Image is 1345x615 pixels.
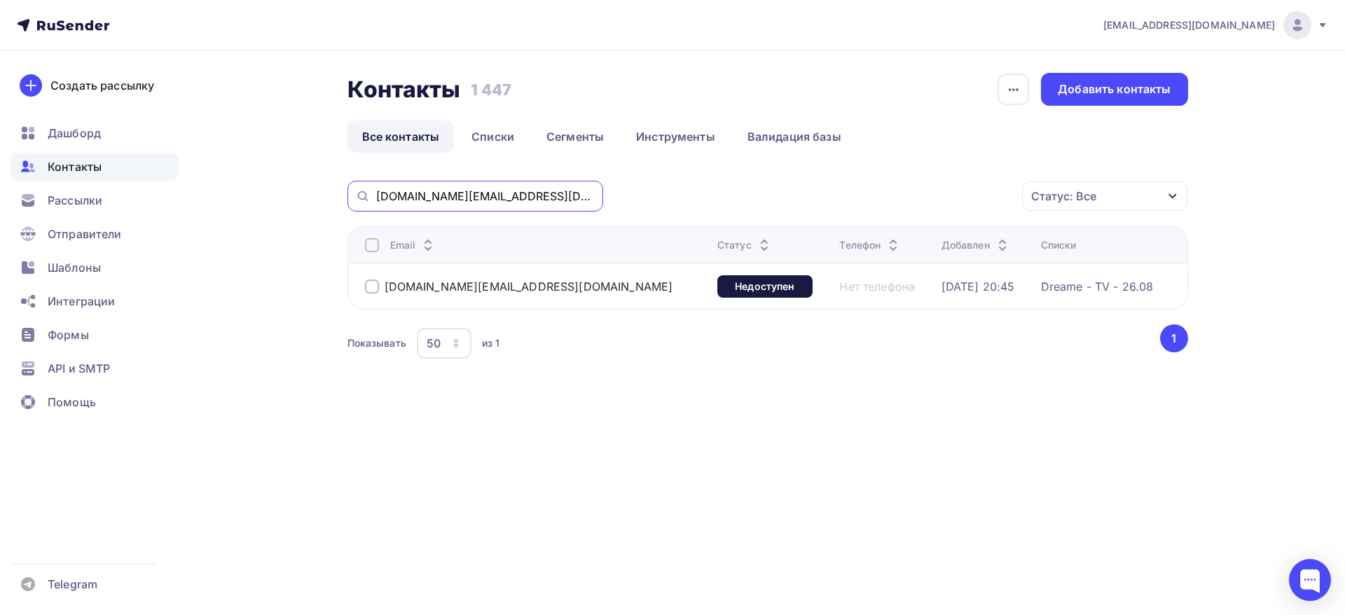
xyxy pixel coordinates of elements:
div: Показывать [347,336,406,350]
div: Добавлен [941,238,1011,252]
a: Dreame - TV - 26.08 [1041,279,1154,293]
div: Телефон [839,238,902,252]
span: Помощь [48,394,96,410]
div: Добавить контакты [1058,81,1171,97]
a: Шаблоны [11,254,178,282]
a: [DATE] 20:45 [941,279,1015,293]
span: Формы [48,326,89,343]
div: Списки [1041,238,1077,252]
div: Статус [717,238,773,252]
h2: Контакты [347,76,461,104]
button: Go to page 1 [1160,324,1188,352]
a: Отправители [11,220,178,248]
a: [EMAIL_ADDRESS][DOMAIN_NAME] [1103,11,1328,39]
div: Email [390,238,437,252]
span: Отправители [48,226,122,242]
span: Интеграции [48,293,115,310]
div: 50 [427,335,441,352]
button: Статус: Все [1021,181,1188,212]
a: Сегменты [532,120,619,153]
a: Все контакты [347,120,455,153]
a: Валидация базы [733,120,856,153]
a: Списки [457,120,529,153]
span: Рассылки [48,192,102,209]
input: Поиск [376,188,595,204]
span: API и SMTP [48,360,110,377]
a: Дашборд [11,119,178,147]
div: из 1 [482,336,500,350]
span: Дашборд [48,125,101,141]
a: Недоступен [717,275,813,298]
span: [EMAIL_ADDRESS][DOMAIN_NAME] [1103,18,1275,32]
h3: 1 447 [471,80,512,99]
span: Шаблоны [48,259,101,276]
ul: Pagination [1157,324,1188,352]
a: Контакты [11,153,178,181]
a: [DOMAIN_NAME][EMAIL_ADDRESS][DOMAIN_NAME] [385,279,673,293]
a: Рассылки [11,186,178,214]
a: Нет телефона [839,279,915,293]
span: Контакты [48,158,102,175]
a: Формы [11,321,178,349]
span: Telegram [48,576,97,593]
a: Инструменты [621,120,730,153]
div: Создать рассылку [50,77,154,94]
div: Статус: Все [1031,188,1096,205]
button: 50 [416,327,472,359]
